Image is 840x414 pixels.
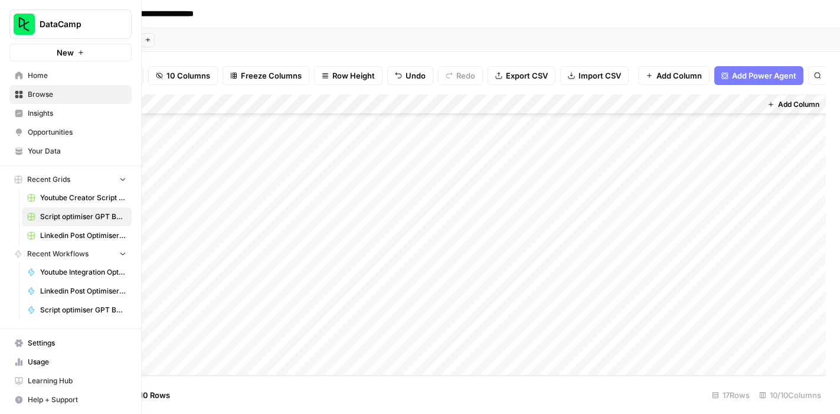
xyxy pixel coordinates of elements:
button: Add Column [638,66,710,85]
a: Youtube Integration Optimisation [22,263,132,282]
a: Your Data [9,142,132,161]
a: Settings [9,334,132,353]
span: Usage [28,357,126,367]
button: Import CSV [560,66,629,85]
div: 17 Rows [707,386,754,405]
span: Script optimiser GPT Build V2 Grid [40,211,126,222]
span: Linkedin Post Optimiser V1 Grid [40,230,126,241]
button: 10 Columns [148,66,218,85]
button: Export CSV [488,66,555,85]
button: New [9,44,132,61]
span: Recent Grids [27,174,70,185]
button: Recent Grids [9,171,132,188]
button: Redo [438,66,483,85]
button: Workspace: DataCamp [9,9,132,39]
span: New [57,47,74,58]
a: Script optimiser GPT Build V2 Grid [22,207,132,226]
a: Linkedin Post Optimiser V1 Grid [22,226,132,245]
span: Help + Support [28,395,126,405]
span: 10 Columns [166,70,210,82]
span: Add Power Agent [732,70,796,82]
span: Your Data [28,146,126,157]
img: DataCamp Logo [14,14,35,35]
span: Add 10 Rows [123,389,170,401]
span: Youtube Creator Script Optimisations [40,193,126,203]
button: Help + Support [9,390,132,409]
span: Settings [28,338,126,348]
span: Opportunities [28,127,126,138]
span: Import CSV [578,70,621,82]
a: Script optimiser GPT Build V2 [22,301,132,320]
span: Youtube Integration Optimisation [40,267,126,278]
span: Undo [406,70,426,82]
span: Export CSV [506,70,548,82]
span: DataCamp [40,18,111,30]
button: Add Column [763,97,824,112]
span: Row Height [332,70,375,82]
span: Insights [28,108,126,119]
span: Browse [28,89,126,100]
span: Recent Workflows [27,249,89,259]
a: Youtube Creator Script Optimisations [22,188,132,207]
div: 10/10 Columns [754,386,826,405]
button: Recent Workflows [9,245,132,263]
span: Linkedin Post Optimiser V1 [40,286,126,296]
span: Redo [456,70,475,82]
span: Script optimiser GPT Build V2 [40,305,126,315]
span: Add Column [656,70,702,82]
a: Usage [9,353,132,371]
a: Learning Hub [9,371,132,390]
button: Add Power Agent [714,66,803,85]
a: Home [9,66,132,85]
span: Learning Hub [28,376,126,386]
span: Add Column [778,99,819,110]
button: Freeze Columns [223,66,309,85]
span: Home [28,70,126,81]
span: Freeze Columns [241,70,302,82]
a: Opportunities [9,123,132,142]
a: Insights [9,104,132,123]
button: Row Height [314,66,383,85]
a: Browse [9,85,132,104]
button: Undo [387,66,433,85]
a: Linkedin Post Optimiser V1 [22,282,132,301]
